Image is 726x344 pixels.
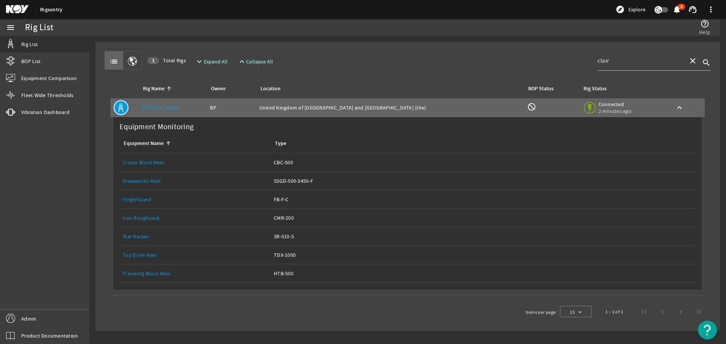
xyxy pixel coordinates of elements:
[143,85,164,93] div: Rig Name
[6,23,15,32] mat-icon: menu
[259,104,521,111] div: United Kingdom of [GEOGRAPHIC_DATA] and [GEOGRAPHIC_DATA] (the)
[21,108,70,116] span: Vibration Dashboard
[274,153,693,171] a: CBC-500
[123,246,268,264] a: Top Drive Main
[147,57,159,64] div: 1
[195,57,201,66] mat-icon: expand_more
[274,177,693,185] div: SSGD-500-3450-F
[21,57,40,65] span: BOP List
[21,332,78,339] span: Product Documentation
[526,309,557,316] div: Items per page:
[210,85,250,93] div: Owner
[204,58,228,65] span: Expand All
[274,246,693,264] a: TDX-1000
[147,57,186,64] span: Total Rigs
[274,270,693,277] div: HTB-500
[21,74,77,82] span: Equipment Comparison
[698,321,717,339] button: Open Resource Center
[528,85,554,93] div: BOP Status
[599,101,631,108] span: Connected
[275,139,286,148] div: Type
[123,190,268,208] a: Fingerboard
[605,308,623,316] div: 1 – 1 of 1
[246,58,273,65] span: Collapse All
[274,233,693,240] div: SR-510-S
[123,153,268,171] a: Crown Block Main
[274,209,693,227] a: CMR-200
[259,85,518,93] div: Location
[274,172,693,190] a: SSGD-500-3450-F
[688,56,697,65] mat-icon: close
[274,139,690,148] div: Type
[123,233,149,240] a: Star Racker
[583,85,607,93] div: Rig Status
[237,57,244,66] mat-icon: expand_less
[25,24,53,31] div: Rig List
[274,251,693,259] div: TDX-1000
[672,5,681,14] mat-icon: notifications
[123,251,157,258] a: Top Drive Main
[40,6,62,13] a: Rigsentry
[124,139,164,148] div: Equipment Name
[6,108,15,117] mat-icon: vibration
[116,120,197,134] label: Equipment Monitoring
[274,214,693,222] div: CMR-200
[210,104,253,111] div: BP
[123,172,268,190] a: Drawworks Main
[123,227,268,245] a: Star Racker
[616,5,625,14] mat-icon: explore
[123,177,161,184] a: Drawworks Main
[192,55,231,68] button: Expand All
[211,85,226,93] div: Owner
[274,196,693,203] div: FB-F-C
[700,19,709,28] mat-icon: help_outline
[702,0,720,19] button: more_vert
[527,102,536,111] mat-icon: BOP Monitoring not available for this rig
[274,190,693,208] a: FB-F-C
[21,91,73,99] span: Fleet Wide Thresholds
[628,6,645,13] span: Explore
[123,264,268,282] a: Traveling Block Main
[274,264,693,282] a: HTB-500
[123,214,160,221] a: Iron Roughneck
[123,159,164,166] a: Crown Block Main
[234,55,276,68] button: Collapse All
[699,28,710,36] span: Help
[142,85,201,93] div: Rig Name
[21,40,38,48] span: Rig List
[673,6,681,14] button: 4
[613,3,648,15] button: Explore
[123,196,151,203] a: Fingerboard
[142,104,180,111] a: [PERSON_NAME]
[597,56,682,65] input: Search...
[109,57,118,66] mat-icon: list
[274,227,693,245] a: SR-510-S
[675,103,684,112] mat-icon: keyboard_arrow_up
[123,270,171,277] a: Traveling Block Main
[702,58,711,67] i: search
[688,5,697,14] mat-icon: support_agent
[274,159,693,166] div: CBC-500
[123,139,265,148] div: Equipment Name
[261,85,281,93] div: Location
[599,108,631,114] span: 2 minutes ago
[123,209,268,227] a: Iron Roughneck
[21,315,36,322] span: Admin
